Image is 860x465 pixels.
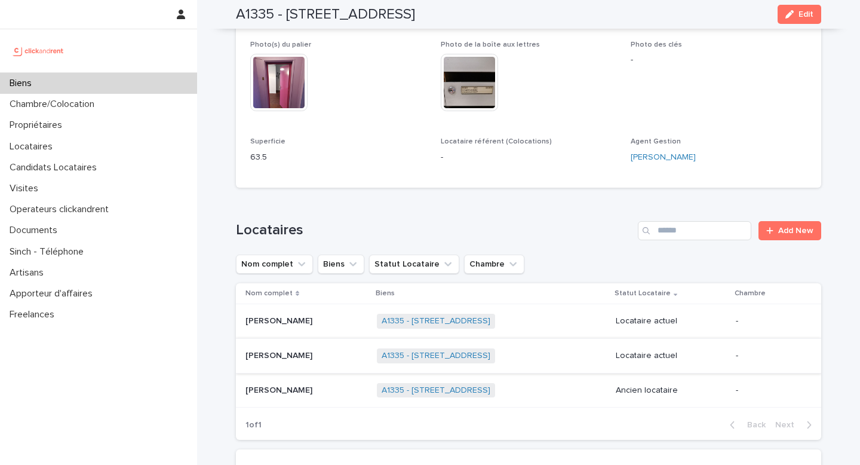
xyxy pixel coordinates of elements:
[778,5,821,24] button: Edit
[382,351,490,361] a: A1335 - [STREET_ADDRESS]
[236,304,821,339] tr: [PERSON_NAME][PERSON_NAME] A1335 - [STREET_ADDRESS] Locataire actuel-
[616,316,726,326] p: Locataire actuel
[5,267,53,279] p: Artisans
[736,386,802,396] p: -
[5,162,106,173] p: Candidats Locataires
[740,421,766,429] span: Back
[5,288,102,299] p: Apporteur d'affaires
[638,221,751,240] input: Search
[758,221,821,240] a: Add New
[245,314,315,326] p: [PERSON_NAME]
[631,138,681,145] span: Agent Gestion
[236,338,821,373] tr: [PERSON_NAME][PERSON_NAME] A1335 - [STREET_ADDRESS] Locataire actuel-
[382,316,490,326] a: A1335 - [STREET_ADDRESS]
[250,138,285,145] span: Superficie
[376,287,395,300] p: Biens
[778,227,813,235] span: Add New
[615,287,671,300] p: Statut Locataire
[736,351,802,361] p: -
[245,287,293,300] p: Nom complet
[464,255,524,274] button: Chambre
[631,54,807,66] p: -
[250,41,311,48] span: Photo(s) du palier
[5,120,72,131] p: Propriétaires
[631,41,682,48] span: Photo des clés
[770,420,821,430] button: Next
[5,183,48,194] p: Visites
[441,41,540,48] span: Photo de la boîte aux lettres
[318,255,364,274] button: Biens
[616,386,726,396] p: Ancien locataire
[236,222,633,239] h1: Locataires
[5,99,104,110] p: Chambre/Colocation
[5,246,93,258] p: Sinch - Téléphone
[5,309,64,320] p: Freelances
[5,141,62,152] p: Locataires
[245,383,315,396] p: [PERSON_NAME]
[369,255,459,274] button: Statut Locataire
[382,386,490,396] a: A1335 - [STREET_ADDRESS]
[236,6,415,23] h2: A1335 - [STREET_ADDRESS]
[236,255,313,274] button: Nom complet
[5,225,67,236] p: Documents
[798,10,813,19] span: Edit
[250,151,426,164] p: 63.5
[720,420,770,430] button: Back
[735,287,766,300] p: Chambre
[736,316,802,326] p: -
[631,151,696,164] a: [PERSON_NAME]
[10,39,67,63] img: UCB0brd3T0yccxBKYDjQ
[5,78,41,89] p: Biens
[5,204,118,215] p: Operateurs clickandrent
[441,138,552,145] span: Locataire référent (Colocations)
[236,373,821,408] tr: [PERSON_NAME][PERSON_NAME] A1335 - [STREET_ADDRESS] Ancien locataire-
[245,348,315,361] p: [PERSON_NAME]
[441,151,617,164] p: -
[236,411,271,440] p: 1 of 1
[616,351,726,361] p: Locataire actuel
[775,421,801,429] span: Next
